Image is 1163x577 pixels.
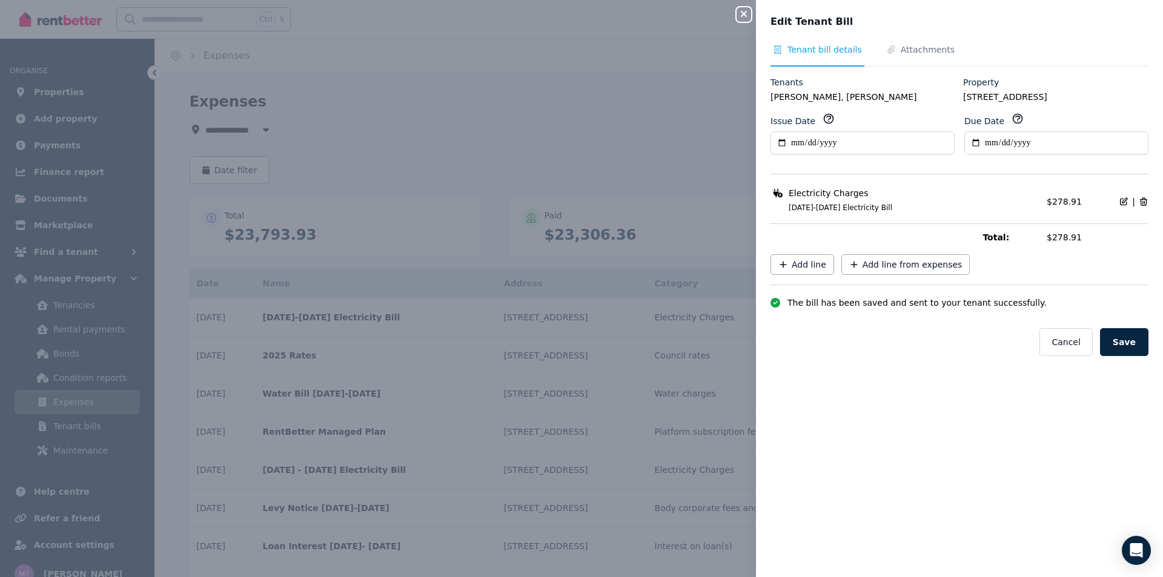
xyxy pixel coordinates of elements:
[770,44,1148,67] nav: Tabs
[1100,328,1148,356] button: Save
[1047,231,1148,243] span: $278.91
[770,76,803,88] label: Tenants
[789,187,869,199] span: Electricity Charges
[1039,328,1092,356] button: Cancel
[1122,536,1151,565] div: Open Intercom Messenger
[787,44,862,56] span: Tenant bill details
[770,254,834,275] button: Add line
[770,91,956,103] legend: [PERSON_NAME], [PERSON_NAME]
[963,91,1148,103] legend: [STREET_ADDRESS]
[787,297,1047,309] span: The bill has been saved and sent to your tenant successfully.
[963,76,999,88] label: Property
[863,259,963,271] span: Add line from expenses
[770,15,853,29] span: Edit Tenant Bill
[982,231,1039,243] span: Total:
[770,115,815,127] label: Issue Date
[901,44,955,56] span: Attachments
[964,115,1004,127] label: Due Date
[1132,196,1135,208] span: |
[841,254,970,275] button: Add line from expenses
[1047,197,1082,206] span: $278.91
[792,259,826,271] span: Add line
[774,203,1039,213] span: [DATE]-[DATE] Electricity Bill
